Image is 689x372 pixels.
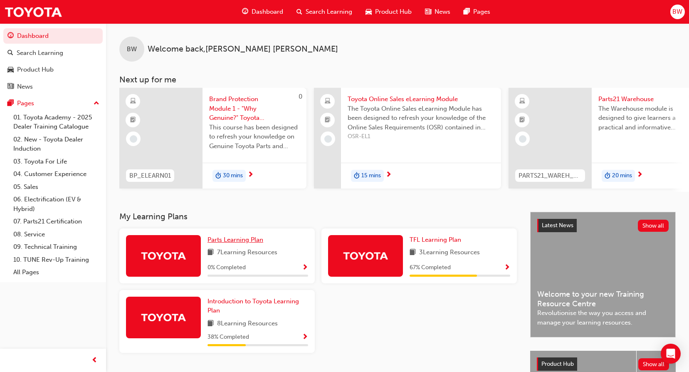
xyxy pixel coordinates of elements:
[385,171,392,179] span: next-icon
[530,212,676,337] a: Latest NewsShow allWelcome to your new Training Resource CentreRevolutionise the way you access a...
[325,115,331,126] span: booktick-icon
[464,7,470,17] span: pages-icon
[542,222,573,229] span: Latest News
[670,5,685,19] button: BW
[365,7,372,17] span: car-icon
[410,235,464,245] a: TFL Learning Plan
[324,135,332,143] span: learningRecordVerb_NONE-icon
[207,332,249,342] span: 38 % Completed
[504,264,510,272] span: Show Progress
[207,248,214,258] span: book-icon
[119,88,306,188] a: 0BP_ELEARN01Brand Protection Module 1 - "Why Genuine?" Toyota Genuine Parts and AccessoriesThis c...
[17,48,63,58] div: Search Learning
[207,298,299,315] span: Introduction to Toyota Learning Plan
[296,7,302,17] span: search-icon
[10,181,103,193] a: 05. Sales
[637,171,643,179] span: next-icon
[672,7,682,17] span: BW
[215,171,221,181] span: duration-icon
[519,135,526,143] span: learningRecordVerb_NONE-icon
[306,7,352,17] span: Search Learning
[17,65,54,74] div: Product Hub
[325,96,331,107] span: laptop-icon
[343,248,388,263] img: Trak
[302,264,308,272] span: Show Progress
[290,3,359,20] a: search-iconSearch Learning
[10,111,103,133] a: 01. Toyota Academy - 2025 Dealer Training Catalogue
[354,171,360,181] span: duration-icon
[129,171,171,181] span: BP_ELEARN01
[410,263,451,273] span: 67 % Completed
[537,290,669,308] span: Welcome to your new Training Resource Centre
[605,171,610,181] span: duration-icon
[359,3,418,20] a: car-iconProduct Hub
[217,248,277,258] span: 7 Learning Resources
[252,7,283,17] span: Dashboard
[302,334,308,341] span: Show Progress
[375,7,412,17] span: Product Hub
[302,263,308,273] button: Show Progress
[207,235,267,245] a: Parts Learning Plan
[209,123,300,151] span: This course has been designed to refresh your knowledge on Genuine Toyota Parts and Accessories s...
[10,228,103,241] a: 08. Service
[10,168,103,181] a: 04. Customer Experience
[207,297,308,315] a: Introduction to Toyota Learning Plan
[537,219,669,232] a: Latest NewsShow all
[419,248,480,258] span: 3 Learning Resources
[519,115,525,126] span: booktick-icon
[537,357,669,371] a: Product HubShow all
[7,32,14,40] span: guage-icon
[247,171,254,179] span: next-icon
[4,2,62,21] img: Trak
[207,319,214,329] span: book-icon
[541,360,574,367] span: Product Hub
[361,171,381,181] span: 15 mins
[598,94,689,104] span: Parts21 Warehouse
[207,236,263,243] span: Parts Learning Plan
[7,100,14,107] span: pages-icon
[612,171,632,181] span: 20 mins
[410,236,461,243] span: TFL Learning Plan
[10,193,103,215] a: 06. Electrification (EV & Hybrid)
[3,62,103,77] a: Product Hub
[314,88,501,188] a: Toyota Online Sales eLearning ModuleThe Toyota Online Sales eLearning Module has been designed to...
[148,45,338,54] span: Welcome back , [PERSON_NAME] [PERSON_NAME]
[130,135,137,143] span: learningRecordVerb_NONE-icon
[127,45,137,54] span: BW
[519,171,582,181] span: PARTS21_WAREH_N1021_EL
[519,96,525,107] span: learningResourceType_ELEARNING-icon
[418,3,457,20] a: news-iconNews
[425,7,431,17] span: news-icon
[223,171,243,181] span: 30 mins
[10,266,103,279] a: All Pages
[17,82,33,92] div: News
[94,98,99,109] span: up-icon
[130,96,136,107] span: learningResourceType_ELEARNING-icon
[91,355,98,366] span: prev-icon
[435,7,450,17] span: News
[504,263,510,273] button: Show Progress
[17,99,34,108] div: Pages
[302,332,308,342] button: Show Progress
[3,79,103,94] a: News
[299,93,302,100] span: 0
[106,75,689,84] h3: Next up for me
[3,45,103,61] a: Search Learning
[242,7,248,17] span: guage-icon
[348,132,494,141] span: OSR-EL1
[7,83,14,91] span: news-icon
[119,212,517,221] h3: My Learning Plans
[141,310,186,325] img: Trak
[3,96,103,111] button: Pages
[3,27,103,96] button: DashboardSearch LearningProduct HubNews
[410,248,416,258] span: book-icon
[457,3,497,20] a: pages-iconPages
[217,319,278,329] span: 8 Learning Resources
[7,50,13,57] span: search-icon
[207,263,246,273] span: 0 % Completed
[10,155,103,168] a: 03. Toyota For Life
[130,115,136,126] span: booktick-icon
[7,66,14,74] span: car-icon
[10,253,103,266] a: 10. TUNE Rev-Up Training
